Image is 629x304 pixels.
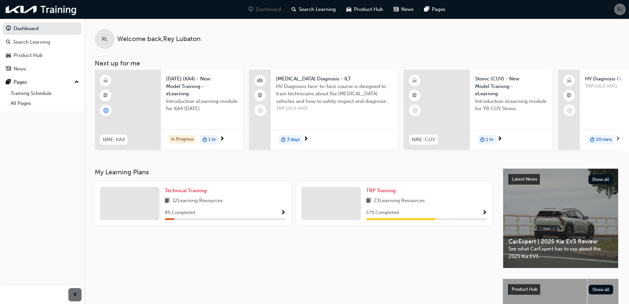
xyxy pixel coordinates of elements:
button: Show Progress [482,209,487,217]
h3: Next up for me [84,60,629,67]
span: learningResourceType_ELEARNING-icon [412,76,417,85]
a: TRP Training [366,187,398,195]
a: NME-KA4[DATE] (KA4) - New Model Training - eLearningIntroduction eLearning module for KA4 [DATE]I... [95,70,243,150]
span: search-icon [292,5,296,14]
span: Show Progress [482,210,487,216]
span: booktick-icon [412,91,417,100]
span: learningRecordVerb_ATTEMPT-icon [103,108,109,113]
span: guage-icon [248,5,253,14]
a: search-iconSearch Learning [286,3,341,16]
span: Product Hub [512,286,538,292]
span: duration-icon [480,136,485,144]
span: TRP-LVL3-HVD [276,105,393,112]
span: car-icon [6,53,11,59]
a: All Pages [8,98,82,109]
span: Latest News [512,176,537,182]
a: News [3,63,82,75]
span: Show Progress [281,210,286,216]
span: duration-icon [281,136,286,144]
span: NME-KA4 [103,136,125,144]
h3: My Learning Plans [95,168,492,176]
button: RL [614,4,626,15]
a: [MEDICAL_DATA] Diagnosis - ILTHV Diagnosis face-to-face course is designed to train technicians a... [249,70,398,150]
span: book-icon [366,197,371,205]
button: Show all [589,285,613,294]
a: news-iconNews [388,3,419,16]
span: people-icon [258,76,262,85]
a: pages-iconPages [419,3,451,16]
div: In Progress [169,135,196,144]
span: car-icon [346,5,351,14]
span: 57 % Completed [366,209,399,217]
span: RL [617,6,623,13]
button: Pages [3,76,82,88]
div: Pages [14,78,27,86]
a: Technical Training [165,187,209,195]
span: booktick-icon [103,91,108,100]
span: Introduction eLearning module for KA4 [DATE] [166,98,238,112]
span: 1 hr [486,136,494,144]
span: news-icon [394,5,399,14]
span: book-icon [165,197,170,205]
a: car-iconProduct Hub [341,3,388,16]
span: pages-icon [6,79,11,85]
span: search-icon [6,39,11,45]
span: duration-icon [202,136,207,144]
span: HV Diagnosis face-to-face course is designed to train technicians about Kia [MEDICAL_DATA] vehicl... [276,83,393,105]
span: next-icon [303,136,308,142]
a: Search Learning [3,36,82,48]
span: RL [102,35,108,43]
span: NME-CUV [412,136,435,144]
a: Product Hub [3,49,82,62]
span: 3 days [287,136,300,144]
span: learningRecordVerb_NONE-icon [567,108,573,113]
span: pages-icon [424,5,429,14]
span: Stonic (CUV) - New Model Training - eLearning [475,75,547,98]
span: learningRecordVerb_NONE-icon [258,108,263,113]
span: prev-icon [73,291,78,299]
span: Technical Training [165,188,207,194]
span: CarExpert | 2025 Kia EV3 Review [508,238,613,245]
span: 12 Learning Resources [172,197,223,205]
div: Product Hub [14,52,43,59]
span: laptop-icon [567,76,572,85]
span: News [401,6,414,13]
span: 8 % Completed [165,209,195,217]
button: Show all [588,175,613,184]
a: NME-CUVStonic (CUV) - New Model Training - eLearningIntroduction eLearning module for YB CUV Ston... [404,70,552,150]
span: guage-icon [6,26,11,32]
span: 23 Learning Resources [374,197,425,205]
span: Dashboard [256,6,281,13]
span: [DATE] (KA4) - New Model Training - eLearning [166,75,238,98]
span: news-icon [6,66,11,72]
span: booktick-icon [567,91,572,100]
span: up-icon [74,78,79,87]
span: [MEDICAL_DATA] Diagnosis - ILT [276,75,393,83]
a: Dashboard [3,22,82,35]
button: Show Progress [281,209,286,217]
div: News [14,65,26,73]
span: Search Learning [299,6,336,13]
span: learningResourceType_ELEARNING-icon [103,76,108,85]
a: Latest NewsShow allCarExpert | 2025 Kia EV3 ReviewSee what CarExpert has to say about the 2025 Ki... [503,168,618,268]
span: Introduction eLearning module for YB CUV Stonic [475,98,547,112]
span: TRP Training [366,188,396,194]
span: Welcome back , Rey Lubaton [117,35,201,43]
span: Pages [432,6,445,13]
span: next-icon [615,136,620,142]
a: Product HubShow all [508,284,613,295]
a: Latest NewsShow all [508,174,613,185]
span: 20 mins [596,136,612,144]
span: Product Hub [354,6,383,13]
a: guage-iconDashboard [243,3,286,16]
span: See what CarExpert has to say about the 2025 Kia EV3. [508,245,613,260]
span: 1 hr [208,136,216,144]
img: kia-training [3,3,79,16]
span: duration-icon [590,136,595,144]
span: booktick-icon [258,91,262,100]
button: DashboardSearch LearningProduct HubNews [3,21,82,76]
a: Training Schedule [8,88,82,99]
span: next-icon [220,136,225,142]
